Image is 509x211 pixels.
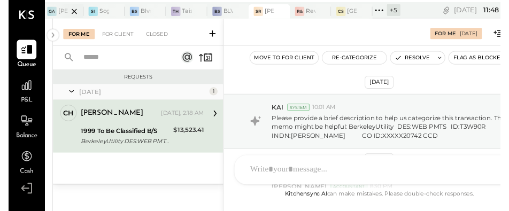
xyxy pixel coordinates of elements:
div: [DATE] [467,31,485,38]
div: For Me [442,31,464,38]
div: Closed [137,30,170,41]
div: [DATE] [369,159,399,172]
div: 1999 To Be Classified B/S [75,130,167,141]
span: Balance [7,136,30,146]
div: 1 [208,90,217,99]
a: Balance [1,115,37,146]
div: $13,523.41 [171,129,203,140]
a: Queue [1,41,37,72]
a: Cash [1,152,37,183]
button: Resolve [396,53,441,66]
div: For Me [57,30,89,41]
div: copy link [448,5,459,16]
span: KAI [273,106,284,115]
div: [DATE], 2:18 AM [158,113,203,122]
div: Requests [51,76,217,83]
span: P&L [13,99,25,109]
div: ch [57,112,67,122]
div: System [289,107,312,115]
span: [PERSON_NAME] [273,189,329,198]
div: + 5 [392,4,406,17]
button: Move to for client [250,53,321,66]
div: [DATE] [73,90,205,99]
a: P&L [1,78,37,109]
div: [PERSON_NAME] [75,112,140,123]
span: 11 : 48 [487,5,508,15]
span: Cash [12,173,26,183]
div: Accountant [334,190,372,197]
span: Queue [9,62,29,72]
div: [DATE] [369,79,399,92]
button: Re-Categorize [325,53,391,66]
div: For Client [91,30,135,41]
div: BerkeleyUtility DES:WEB PMTS ID:T3W90R INDN:[PERSON_NAME] CO ID:XXXXX20742 CCD [75,141,167,152]
span: 8:30 PM [374,189,398,198]
span: 10:01 AM [314,107,339,115]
